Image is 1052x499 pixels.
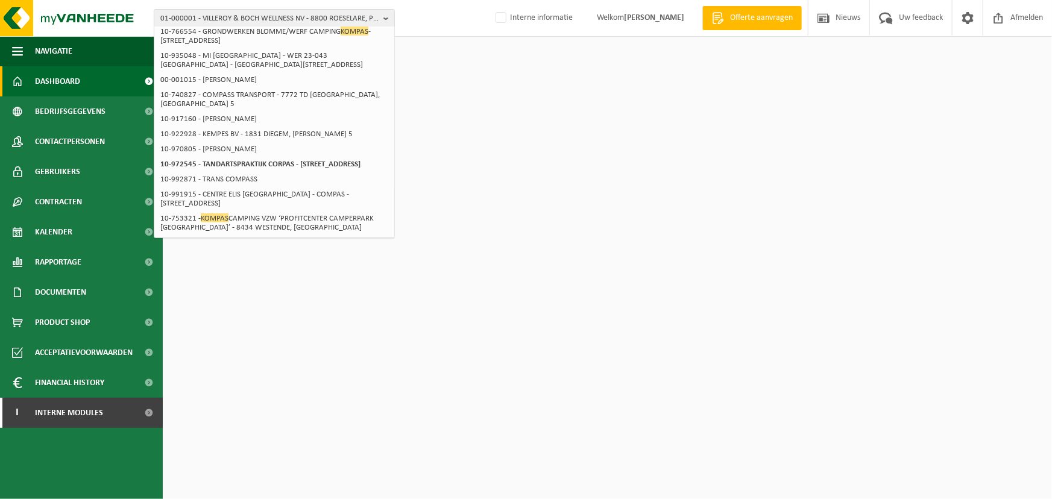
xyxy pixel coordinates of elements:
span: KOMPAS [341,27,368,36]
span: Bedrijfsgegevens [35,96,106,127]
span: Product Shop [35,307,90,337]
strong: [PERSON_NAME] [624,13,684,22]
span: I [12,398,23,428]
span: Contactpersonen [35,127,105,157]
li: 10-917160 - [PERSON_NAME] [157,111,392,127]
span: Offerte aanvragen [727,12,796,24]
strong: 10-972545 - TANDARTSPRAKTIJK CORPAS - [STREET_ADDRESS] [160,160,361,168]
span: Acceptatievoorwaarden [35,337,133,368]
span: Navigatie [35,36,72,66]
button: 01-000001 - VILLEROY & BOCH WELLNESS NV - 8800 ROESELARE, POPULIERSTRAAT 1 [154,9,395,27]
span: Documenten [35,277,86,307]
li: 10-992871 - TRANS COMPASS [157,172,392,187]
span: Kalender [35,217,72,247]
li: 10-991915 - CENTRE ELIS [GEOGRAPHIC_DATA] - COMPAS - [STREET_ADDRESS] [157,187,392,211]
li: 10-766554 - GRONDWERKEN BLOMME/WERF CAMPING - [STREET_ADDRESS] [157,24,392,48]
span: KOMPAS [201,213,228,222]
span: Contracten [35,187,82,217]
span: Rapportage [35,247,81,277]
li: 10-935048 - MI [GEOGRAPHIC_DATA] - WER 23-043 [GEOGRAPHIC_DATA] - [GEOGRAPHIC_DATA][STREET_ADDRESS] [157,48,392,72]
a: Offerte aanvragen [702,6,802,30]
li: 10-922928 - KEMPES BV - 1831 DIEGEM, [PERSON_NAME] 5 [157,127,392,142]
label: Interne informatie [493,9,573,27]
span: Dashboard [35,66,80,96]
span: Gebruikers [35,157,80,187]
span: Financial History [35,368,104,398]
li: 10-740827 - COMPASS TRANSPORT - 7772 TD [GEOGRAPHIC_DATA], [GEOGRAPHIC_DATA] 5 [157,87,392,111]
li: 00-001015 - [PERSON_NAME] [157,72,392,87]
li: 10-970805 - [PERSON_NAME] [157,142,392,157]
span: 01-000001 - VILLEROY & BOCH WELLNESS NV - 8800 ROESELARE, POPULIERSTRAAT 1 [160,10,379,28]
li: 10-753321 - CAMPING VZW ‘PROFITCENTER CAMPERPARK [GEOGRAPHIC_DATA]’ - 8434 WESTENDE, [GEOGRAPHIC_... [157,211,392,235]
span: Interne modules [35,398,103,428]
